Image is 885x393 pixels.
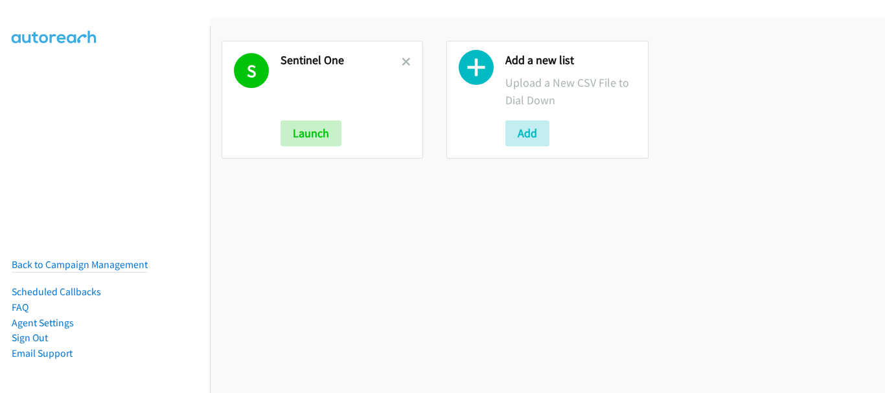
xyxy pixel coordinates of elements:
h1: S [234,53,269,88]
a: Agent Settings [12,317,74,329]
a: Email Support [12,347,73,359]
a: FAQ [12,301,29,313]
p: Upload a New CSV File to Dial Down [505,74,636,109]
button: Launch [281,120,341,146]
a: Sign Out [12,331,48,344]
h2: Sentinel One [281,53,402,68]
a: Scheduled Callbacks [12,286,101,298]
button: Add [505,120,549,146]
h2: Add a new list [505,53,636,68]
a: Back to Campaign Management [12,258,148,271]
